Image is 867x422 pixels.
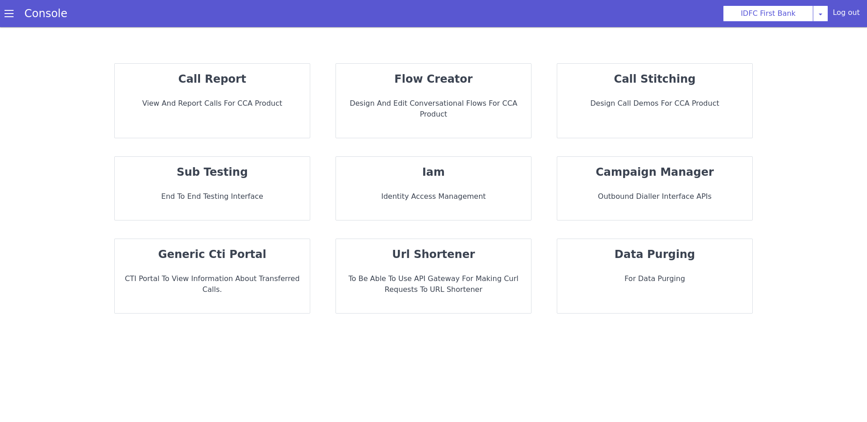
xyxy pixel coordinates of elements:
strong: iam [422,166,445,178]
strong: sub testing [177,166,248,178]
p: Design and Edit Conversational flows for CCA Product [343,98,524,120]
p: CTI portal to view information about transferred Calls. [122,273,303,295]
strong: data purging [615,248,695,261]
strong: url shortener [392,248,475,261]
p: For data purging [564,273,745,284]
p: Identity Access Management [343,191,524,202]
button: IDFC First Bank [723,5,813,22]
p: Outbound dialler interface APIs [564,191,745,202]
strong: campaign manager [596,166,714,178]
strong: call stitching [614,73,696,85]
p: View and report calls for CCA Product [122,98,303,109]
a: Console [14,7,78,20]
p: End to End Testing Interface [122,191,303,202]
p: Design call demos for CCA Product [564,98,745,109]
p: To be able to use API Gateway for making curl requests to URL Shortener [343,273,524,295]
strong: flow creator [394,73,472,85]
strong: call report [178,73,246,85]
div: Log out [833,7,860,22]
strong: generic cti portal [158,248,266,261]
